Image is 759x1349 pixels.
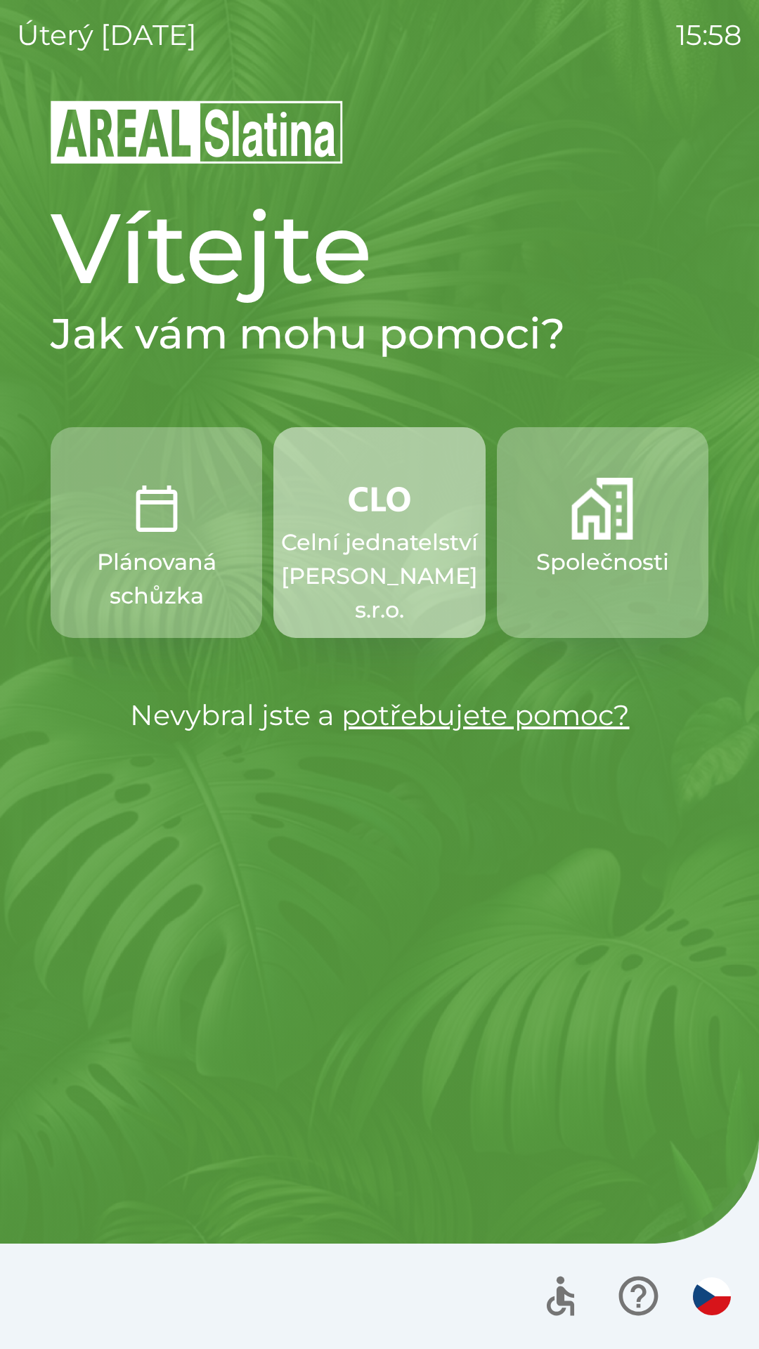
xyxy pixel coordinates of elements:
p: Společnosti [536,545,669,579]
a: potřebujete pomoc? [342,698,630,732]
button: Společnosti [497,427,708,638]
img: 58b4041c-2a13-40f9-aad2-b58ace873f8c.png [571,478,633,540]
img: Logo [51,98,708,166]
img: 0ea463ad-1074-4378-bee6-aa7a2f5b9440.png [126,478,188,540]
button: Plánovaná schůzka [51,427,262,638]
h1: Vítejte [51,188,708,308]
p: úterý [DATE] [17,14,197,56]
img: 889875ac-0dea-4846-af73-0927569c3e97.png [349,478,410,520]
button: Celní jednatelství [PERSON_NAME] s.r.o. [273,427,485,638]
img: cs flag [693,1277,731,1315]
p: Plánovaná schůzka [84,545,228,613]
p: Nevybral jste a [51,694,708,736]
p: 15:58 [676,14,742,56]
p: Celní jednatelství [PERSON_NAME] s.r.o. [281,526,478,627]
h2: Jak vám mohu pomoci? [51,308,708,360]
